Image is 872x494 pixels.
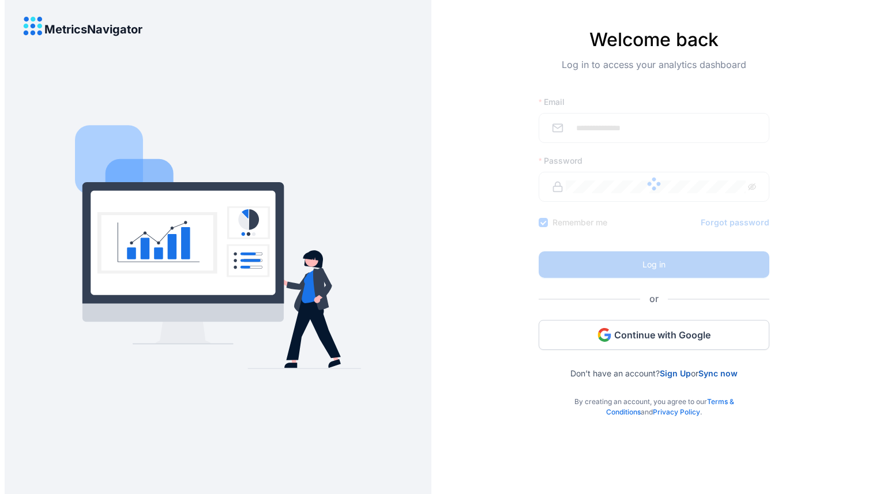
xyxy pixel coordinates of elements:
[539,29,769,51] h4: Welcome back
[539,320,769,350] button: Continue with Google
[614,329,711,341] span: Continue with Google
[653,408,700,416] a: Privacy Policy
[698,368,738,378] a: Sync now
[660,368,691,378] a: Sign Up
[640,292,668,306] span: or
[44,23,142,36] h4: MetricsNavigator
[539,378,769,417] div: By creating an account, you agree to our and .
[539,350,769,378] div: Don’t have an account? or
[539,58,769,90] div: Log in to access your analytics dashboard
